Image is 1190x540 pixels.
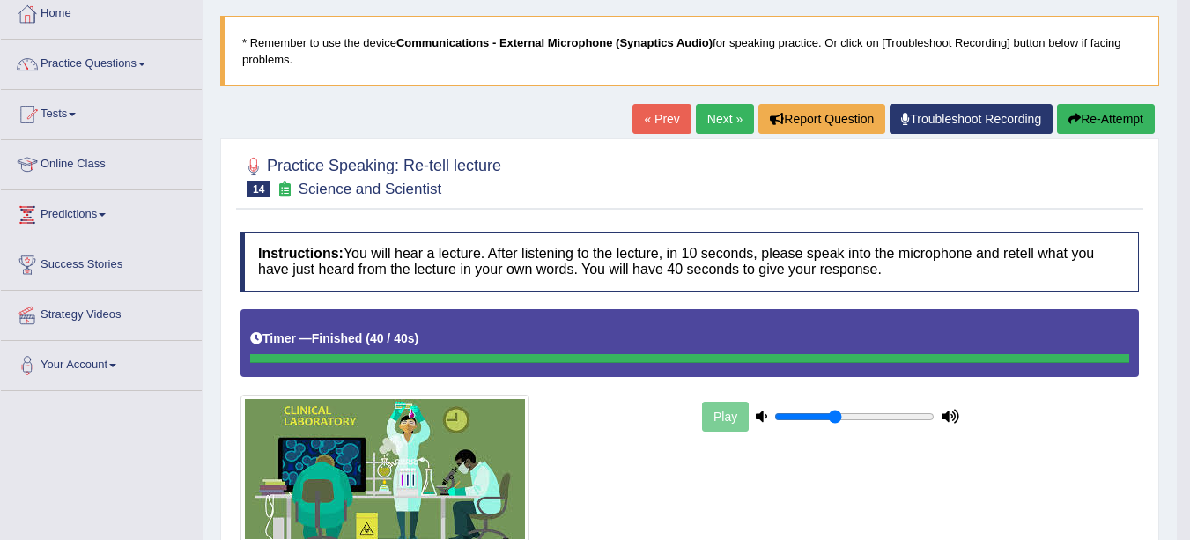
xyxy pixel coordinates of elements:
[1057,104,1155,134] button: Re-Attempt
[890,104,1053,134] a: Troubleshoot Recording
[250,332,418,345] h5: Timer —
[1,90,202,134] a: Tests
[1,190,202,234] a: Predictions
[247,181,270,197] span: 14
[758,104,885,134] button: Report Question
[366,331,370,345] b: (
[240,232,1139,291] h4: You will hear a lecture. After listening to the lecture, in 10 seconds, please speak into the mic...
[632,104,691,134] a: « Prev
[312,331,363,345] b: Finished
[258,246,344,261] b: Instructions:
[275,181,293,198] small: Exam occurring question
[1,341,202,385] a: Your Account
[1,140,202,184] a: Online Class
[370,331,415,345] b: 40 / 40s
[1,240,202,285] a: Success Stories
[415,331,419,345] b: )
[1,291,202,335] a: Strategy Videos
[1,40,202,84] a: Practice Questions
[696,104,754,134] a: Next »
[396,36,713,49] b: Communications - External Microphone (Synaptics Audio)
[299,181,442,197] small: Science and Scientist
[240,153,501,197] h2: Practice Speaking: Re-tell lecture
[220,16,1159,86] blockquote: * Remember to use the device for speaking practice. Or click on [Troubleshoot Recording] button b...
